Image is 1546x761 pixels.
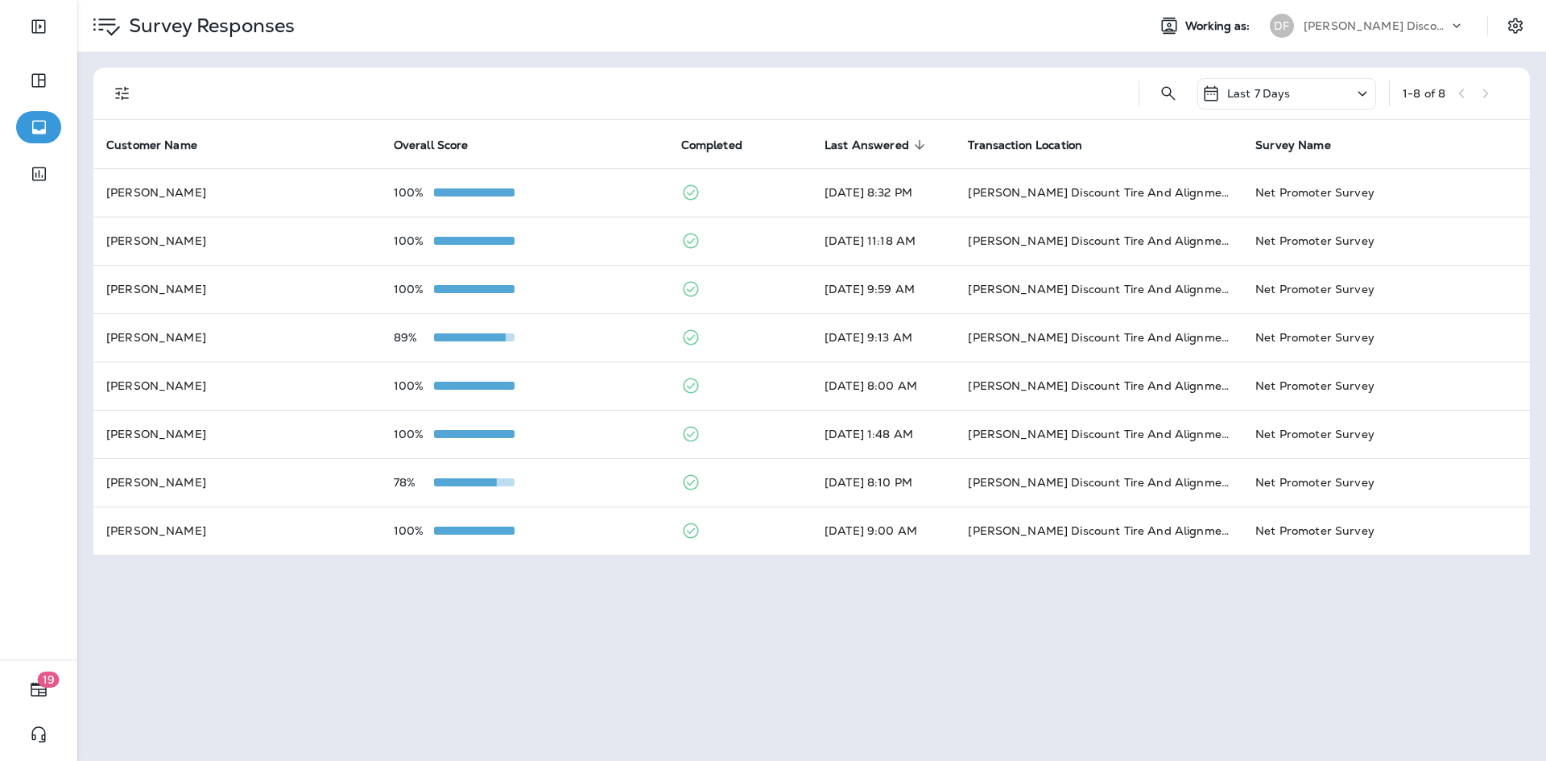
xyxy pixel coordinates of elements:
td: [PERSON_NAME] [93,168,381,217]
span: Working as: [1185,19,1254,33]
span: Customer Name [106,138,218,152]
p: Survey Responses [122,14,295,38]
span: Last Answered [825,138,930,152]
td: [PERSON_NAME] [93,217,381,265]
button: Settings [1501,11,1530,40]
td: Net Promoter Survey [1242,217,1530,265]
td: [DATE] 1:48 AM [812,410,955,458]
td: [PERSON_NAME] [93,458,381,507]
p: 78% [394,476,434,489]
button: Expand Sidebar [16,10,61,43]
p: Last 7 Days [1227,87,1291,100]
td: [PERSON_NAME] [93,265,381,313]
span: Overall Score [394,138,490,152]
p: 100% [394,379,434,392]
td: Net Promoter Survey [1242,168,1530,217]
span: Customer Name [106,139,197,152]
td: [PERSON_NAME] Discount Tire And Alignment - [GEOGRAPHIC_DATA] ([STREET_ADDRESS]) [955,217,1242,265]
span: Transaction Location [968,139,1082,152]
p: 100% [394,428,434,440]
p: 100% [394,524,434,537]
td: [DATE] 8:10 PM [812,458,955,507]
p: 100% [394,186,434,199]
span: Last Answered [825,139,909,152]
td: Net Promoter Survey [1242,362,1530,410]
td: [PERSON_NAME] [93,362,381,410]
td: [DATE] 9:59 AM [812,265,955,313]
td: [PERSON_NAME] [93,507,381,555]
td: [PERSON_NAME] Discount Tire And Alignment - [GEOGRAPHIC_DATA] ([STREET_ADDRESS]) [955,168,1242,217]
span: 19 [38,672,60,688]
span: Overall Score [394,139,469,152]
td: [DATE] 8:32 PM [812,168,955,217]
div: DF [1270,14,1294,38]
td: [PERSON_NAME] Discount Tire And Alignment - [GEOGRAPHIC_DATA] ([STREET_ADDRESS]) [955,362,1242,410]
p: 100% [394,283,434,296]
button: Filters [106,77,138,110]
td: Net Promoter Survey [1242,265,1530,313]
p: 100% [394,234,434,247]
td: [PERSON_NAME] [93,313,381,362]
td: Net Promoter Survey [1242,313,1530,362]
button: Search Survey Responses [1152,77,1184,110]
td: [DATE] 8:00 AM [812,362,955,410]
td: [PERSON_NAME] [93,410,381,458]
span: Completed [681,139,742,152]
p: [PERSON_NAME] Discount Tire & Alignment [1304,19,1449,32]
td: Net Promoter Survey [1242,507,1530,555]
span: Survey Name [1255,138,1352,152]
td: [PERSON_NAME] Discount Tire And Alignment - [GEOGRAPHIC_DATA] ([STREET_ADDRESS]) [955,458,1242,507]
td: [PERSON_NAME] Discount Tire And Alignment - [GEOGRAPHIC_DATA] ([STREET_ADDRESS]) [955,265,1242,313]
p: 89% [394,331,434,344]
td: Net Promoter Survey [1242,458,1530,507]
span: Survey Name [1255,139,1331,152]
div: 1 - 8 of 8 [1403,87,1445,100]
td: [PERSON_NAME] Discount Tire And Alignment - [GEOGRAPHIC_DATA] ([STREET_ADDRESS]) [955,410,1242,458]
td: [PERSON_NAME] Discount Tire And Alignment - [GEOGRAPHIC_DATA] ([STREET_ADDRESS]) [955,507,1242,555]
td: [DATE] 11:18 AM [812,217,955,265]
span: Transaction Location [968,138,1103,152]
td: [PERSON_NAME] Discount Tire And Alignment - [GEOGRAPHIC_DATA] ([STREET_ADDRESS]) [955,313,1242,362]
td: Net Promoter Survey [1242,410,1530,458]
td: [DATE] 9:00 AM [812,507,955,555]
span: Completed [681,138,763,152]
button: 19 [16,673,61,705]
td: [DATE] 9:13 AM [812,313,955,362]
